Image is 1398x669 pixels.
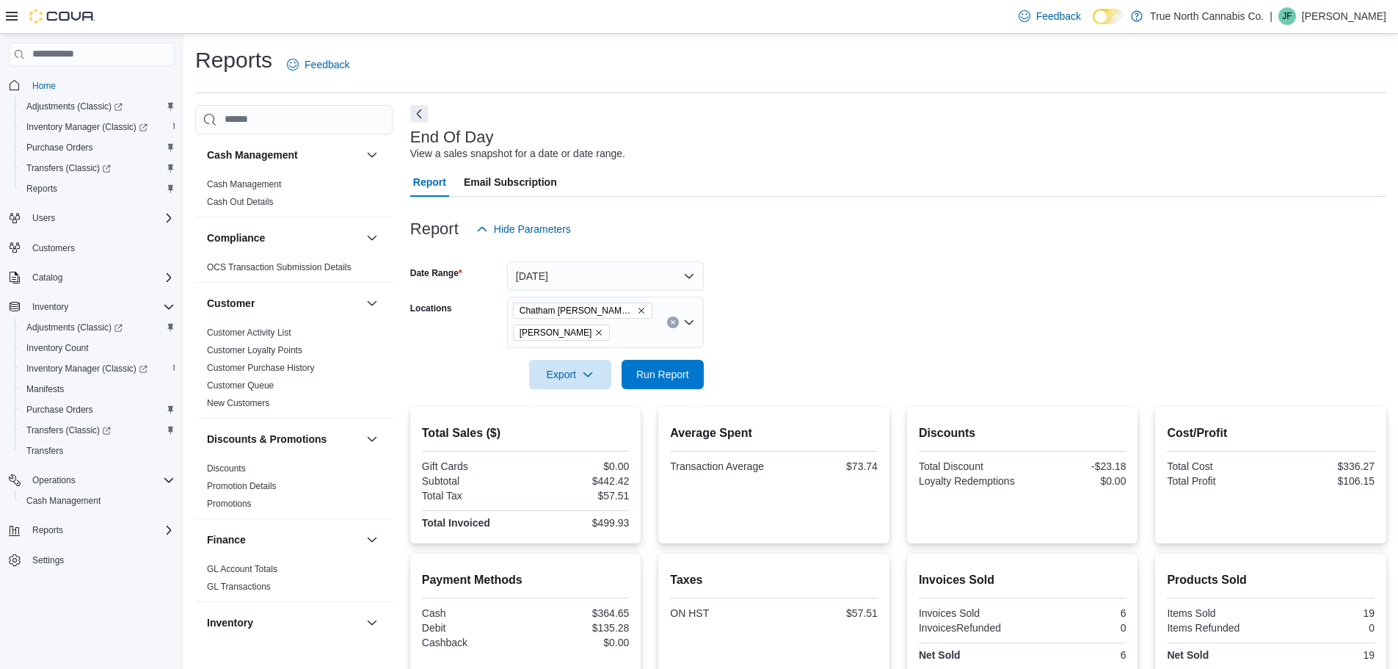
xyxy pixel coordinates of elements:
button: Compliance [207,231,360,245]
a: Cash Out Details [207,197,274,207]
h3: Cash Management [207,148,298,162]
span: Transfers (Classic) [21,422,175,439]
h3: Discounts & Promotions [207,432,327,446]
div: Total Tax [422,490,523,502]
a: Adjustments (Classic) [15,317,181,338]
div: 6 [1025,607,1126,619]
h3: Finance [207,532,246,547]
div: $73.74 [777,460,878,472]
button: Purchase Orders [15,399,181,420]
p: True North Cannabis Co. [1150,7,1264,25]
span: Adjustments (Classic) [21,98,175,115]
span: Home [26,76,175,95]
div: Debit [422,622,523,634]
span: Transfers [21,442,175,460]
div: View a sales snapshot for a date or date range. [410,146,625,162]
span: Feedback [305,57,349,72]
a: Promotion Details [207,481,277,491]
button: Inventory [26,298,74,316]
div: Loyalty Redemptions [919,475,1019,487]
h3: Report [410,220,459,238]
h2: Invoices Sold [919,571,1126,589]
span: Inventory Manager (Classic) [26,121,148,133]
h3: Customer [207,296,255,311]
span: Settings [26,551,175,569]
div: $106.15 [1274,475,1375,487]
button: Operations [3,470,181,491]
a: Inventory Manager (Classic) [15,358,181,379]
span: Report [413,167,446,197]
a: Promotions [207,499,252,509]
button: Run Report [622,360,704,389]
a: Inventory Manager (Classic) [21,360,153,377]
a: OCS Transaction Submission Details [207,262,352,272]
span: Cash Management [207,178,281,190]
a: Discounts [207,463,246,474]
div: $499.93 [528,517,629,529]
input: Dark Mode [1093,9,1124,24]
button: Operations [26,471,81,489]
span: Transfers (Classic) [26,424,111,436]
h1: Reports [195,46,272,75]
button: Catalog [3,267,181,288]
a: New Customers [207,398,269,408]
label: Date Range [410,267,462,279]
span: Settings [32,554,64,566]
span: Export [538,360,602,389]
a: Home [26,77,62,95]
span: Transfers (Classic) [26,162,111,174]
a: Transfers (Classic) [21,159,117,177]
a: Customer Queue [207,380,274,391]
div: 19 [1274,649,1375,661]
a: Manifests [21,380,70,398]
span: Dark Mode [1093,24,1093,25]
button: Discounts & Promotions [207,432,360,446]
span: Catalog [32,272,62,283]
h3: End Of Day [410,129,494,146]
a: Inventory Manager (Classic) [15,117,181,137]
div: Transaction Average [670,460,771,472]
span: Hide Parameters [494,222,571,236]
span: Manifests [21,380,175,398]
div: ON HST [670,607,771,619]
div: Cashback [422,637,523,648]
a: Customer Activity List [207,328,291,338]
span: Discounts [207,463,246,474]
button: Home [3,75,181,96]
div: Total Cost [1167,460,1267,472]
button: Users [3,208,181,228]
a: Transfers (Classic) [15,420,181,441]
a: Customer Purchase History [207,363,315,373]
div: $336.27 [1274,460,1375,472]
button: Remove Chatham McNaughton Ave from selection in this group [637,306,646,315]
button: Purchase Orders [15,137,181,158]
button: Reports [3,520,181,540]
div: $0.00 [528,637,629,648]
span: Cash Out Details [207,196,274,208]
button: Users [26,209,61,227]
button: Clear input [667,317,679,328]
label: Locations [410,303,452,314]
span: Transfers [26,445,63,457]
span: Home [32,80,56,92]
div: -$23.18 [1025,460,1126,472]
div: Discounts & Promotions [195,460,393,518]
span: Reports [21,180,175,198]
button: Manifests [15,379,181,399]
button: Customer [207,296,360,311]
a: Customer Loyalty Points [207,345,302,355]
span: OCS Transaction Submission Details [207,261,352,273]
span: Customers [32,242,75,254]
span: Promotion Details [207,480,277,492]
div: Cash Management [195,176,393,217]
span: Reports [32,524,63,536]
a: Feedback [281,50,355,79]
h2: Taxes [670,571,878,589]
span: Adjustments (Classic) [26,322,123,333]
div: Invoices Sold [919,607,1019,619]
span: Transfers (Classic) [21,159,175,177]
div: Compliance [195,258,393,282]
button: Reports [26,521,69,539]
button: Cash Management [15,491,181,511]
span: Manifests [26,383,64,395]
